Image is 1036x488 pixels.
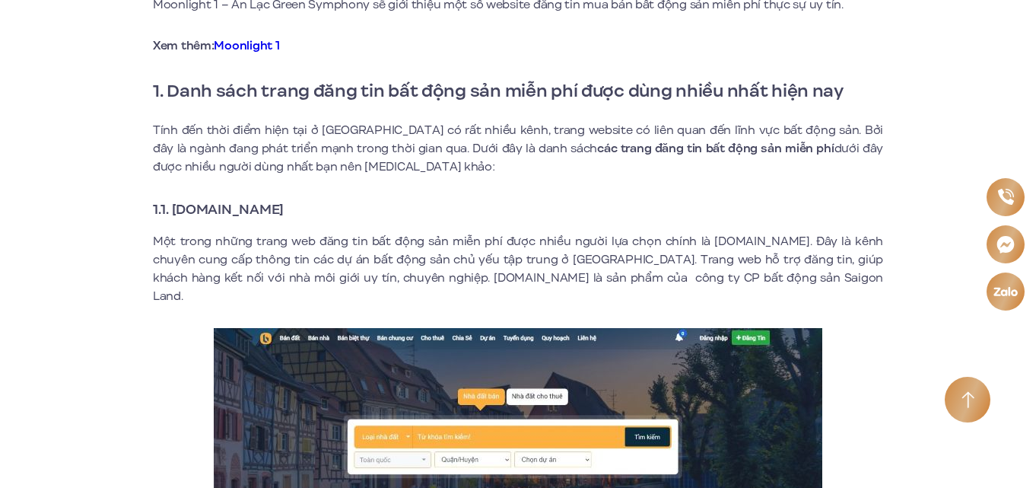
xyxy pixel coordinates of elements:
[214,37,279,54] a: Moonlight 1
[997,189,1013,205] img: Phone icon
[996,235,1015,254] img: Messenger icon
[961,391,974,409] img: Arrow icon
[993,287,1018,296] img: Zalo icon
[153,37,279,54] strong: Xem thêm:
[153,78,844,104] strong: 1. Danh sách trang đăng tin bất động sản miễn phí được dùng nhiều nhất hiện nay
[153,121,883,176] p: Tính đến thời điểm hiện tại ở [GEOGRAPHIC_DATA] có rất nhiều kênh, trang website có liên quan đến...
[597,140,834,157] strong: các trang đăng tin bất động sản miễn phí
[153,232,883,305] p: Một trong những trang web đăng tin bất động sản miễn phí được nhiều người lựa chọn chính là [DOMA...
[153,199,284,219] strong: 1.1. [DOMAIN_NAME]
